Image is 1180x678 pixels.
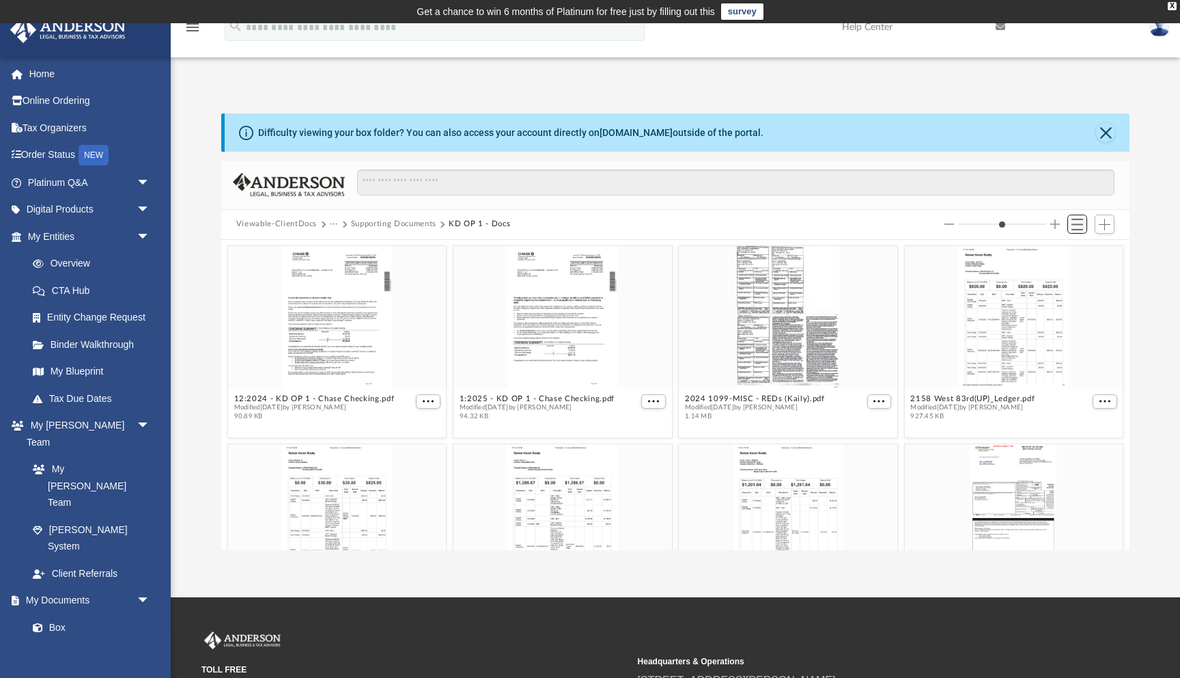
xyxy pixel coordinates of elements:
a: Client Referrals [19,560,164,587]
a: menu [184,26,201,36]
span: arrow_drop_down [137,412,164,440]
span: Modified [DATE] by [PERSON_NAME] [685,403,824,412]
span: arrow_drop_down [137,587,164,615]
span: 927.45 KB [910,412,1035,421]
button: More options [867,394,892,409]
div: close [1168,2,1177,10]
a: Box [19,614,157,641]
img: User Pic [1149,17,1170,37]
input: Search files and folders [357,169,1115,195]
a: My Entitiesarrow_drop_down [10,223,171,250]
a: Tax Organizers [10,114,171,141]
a: My [PERSON_NAME] Teamarrow_drop_down [10,412,164,456]
span: Modified [DATE] by [PERSON_NAME] [460,403,615,412]
button: More options [416,394,440,409]
button: Close [1096,123,1115,142]
span: 90.89 KB [234,412,394,421]
a: [PERSON_NAME] System [19,516,164,560]
input: Column size [958,219,1046,229]
small: TOLL FREE [201,664,628,676]
a: Online Ordering [10,87,171,115]
div: Get a chance to win 6 months of Platinum for free just by filling out this [417,3,715,20]
a: Order StatusNEW [10,141,171,169]
a: Entity Change Request [19,304,171,331]
a: Tax Due Dates [19,385,171,412]
a: [DOMAIN_NAME] [600,127,673,138]
span: arrow_drop_down [137,223,164,251]
small: Headquarters & Operations [638,655,1065,668]
span: 1.14 MB [685,412,824,421]
a: Home [10,60,171,87]
span: Modified [DATE] by [PERSON_NAME] [234,403,394,412]
button: More options [641,394,666,409]
i: menu [184,19,201,36]
span: arrow_drop_down [137,169,164,197]
button: More options [1093,394,1117,409]
a: My Documentsarrow_drop_down [10,587,164,614]
button: Switch to List View [1067,215,1088,234]
img: Anderson Advisors Platinum Portal [6,16,130,43]
span: arrow_drop_down [137,196,164,224]
a: CTA Hub [19,277,171,304]
button: 12:2024 - KD OP 1 - Chase Checking.pdf [234,394,394,403]
a: Digital Productsarrow_drop_down [10,196,171,223]
button: 2024 1099-MISC - REDs (Kaily).pdf [685,394,824,403]
button: Add [1095,215,1115,234]
span: 94.32 KB [460,412,615,421]
button: ··· [330,218,339,230]
img: Anderson Advisors Platinum Portal [201,632,283,649]
button: 1:2025 - KD OP 1 - Chase Checking.pdf [460,394,615,403]
span: Modified [DATE] by [PERSON_NAME] [910,403,1035,412]
button: 2158 West 83rd(UP)_Ledger.pdf [910,394,1035,403]
a: My [PERSON_NAME] Team [19,456,157,517]
button: KD OP 1 - Docs [449,218,510,230]
a: Overview [19,250,171,277]
a: survey [721,3,763,20]
div: grid [221,240,1129,551]
div: NEW [79,145,109,165]
button: Viewable-ClientDocs [236,218,317,230]
i: search [228,18,243,33]
button: Increase column size [1050,219,1060,229]
a: My Blueprint [19,358,164,385]
a: Platinum Q&Aarrow_drop_down [10,169,171,196]
button: Decrease column size [944,219,954,229]
button: Supporting Documents [351,218,436,230]
div: Difficulty viewing your box folder? You can also access your account directly on outside of the p... [258,126,763,140]
a: Binder Walkthrough [19,331,171,358]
